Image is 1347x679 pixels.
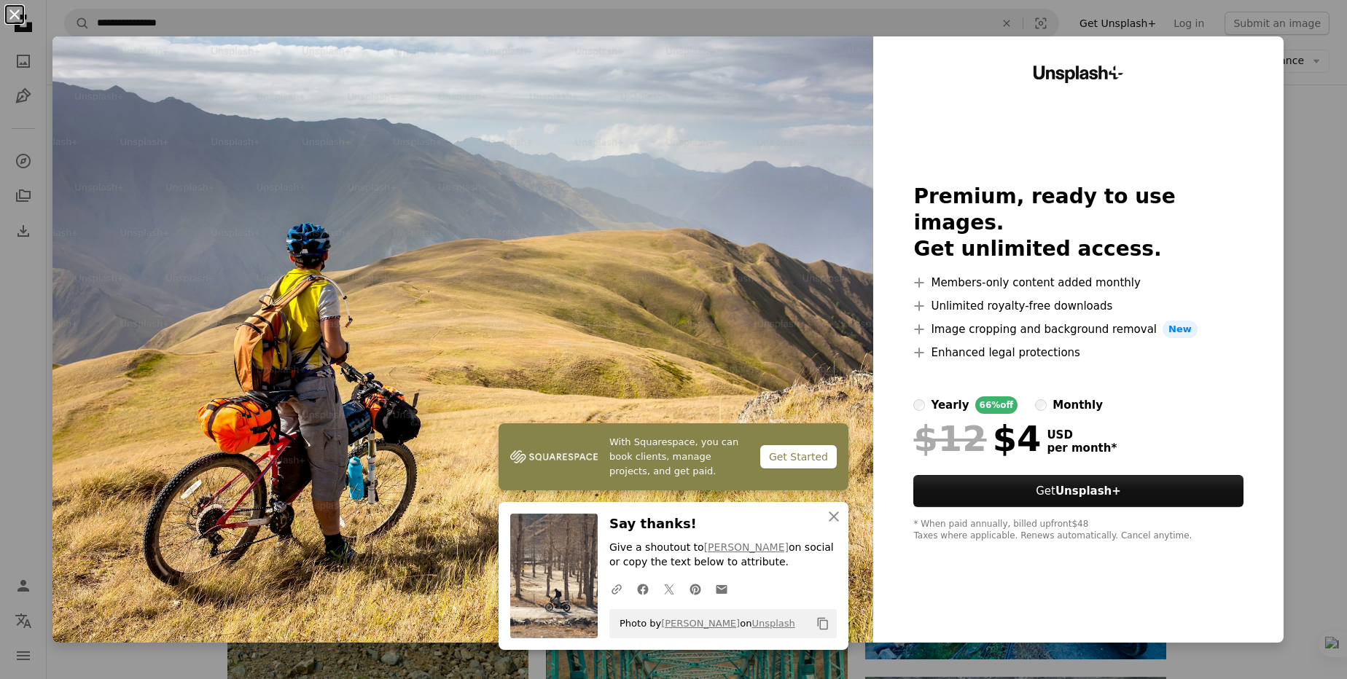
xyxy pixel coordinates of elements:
[913,274,1243,291] li: Members-only content added monthly
[609,541,837,570] p: Give a shoutout to on social or copy the text below to attribute.
[760,445,837,468] div: Get Started
[612,612,795,635] span: Photo by on
[913,475,1243,507] button: GetUnsplash+
[1047,441,1117,455] span: per month *
[682,574,708,603] a: Share on Pinterest
[656,574,682,603] a: Share on Twitter
[931,396,969,414] div: yearly
[609,435,749,479] span: With Squarespace, you can book clients, manage projects, and get paid.
[811,611,835,636] button: Copy to clipboard
[609,514,837,535] h3: Say thanks!
[913,420,986,458] span: $12
[708,574,735,603] a: Share over email
[1163,321,1198,338] span: New
[704,541,789,553] a: [PERSON_NAME]
[661,618,740,629] a: [PERSON_NAME]
[913,399,925,411] input: yearly66%off
[1035,399,1047,411] input: monthly
[913,321,1243,338] li: Image cropping and background removal
[751,618,794,629] a: Unsplash
[913,344,1243,361] li: Enhanced legal protections
[1047,428,1117,441] span: USD
[913,519,1243,542] div: * When paid annually, billed upfront $48 Taxes where applicable. Renews automatically. Cancel any...
[1055,484,1121,498] strong: Unsplash+
[913,184,1243,262] h2: Premium, ready to use images. Get unlimited access.
[630,574,656,603] a: Share on Facebook
[499,423,848,490] a: With Squarespace, you can book clients, manage projects, and get paid.Get Started
[913,420,1041,458] div: $4
[510,446,598,468] img: file-1747939142011-51e5cc87e3c9
[975,396,1018,414] div: 66% off
[913,297,1243,315] li: Unlimited royalty-free downloads
[1053,396,1103,414] div: monthly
